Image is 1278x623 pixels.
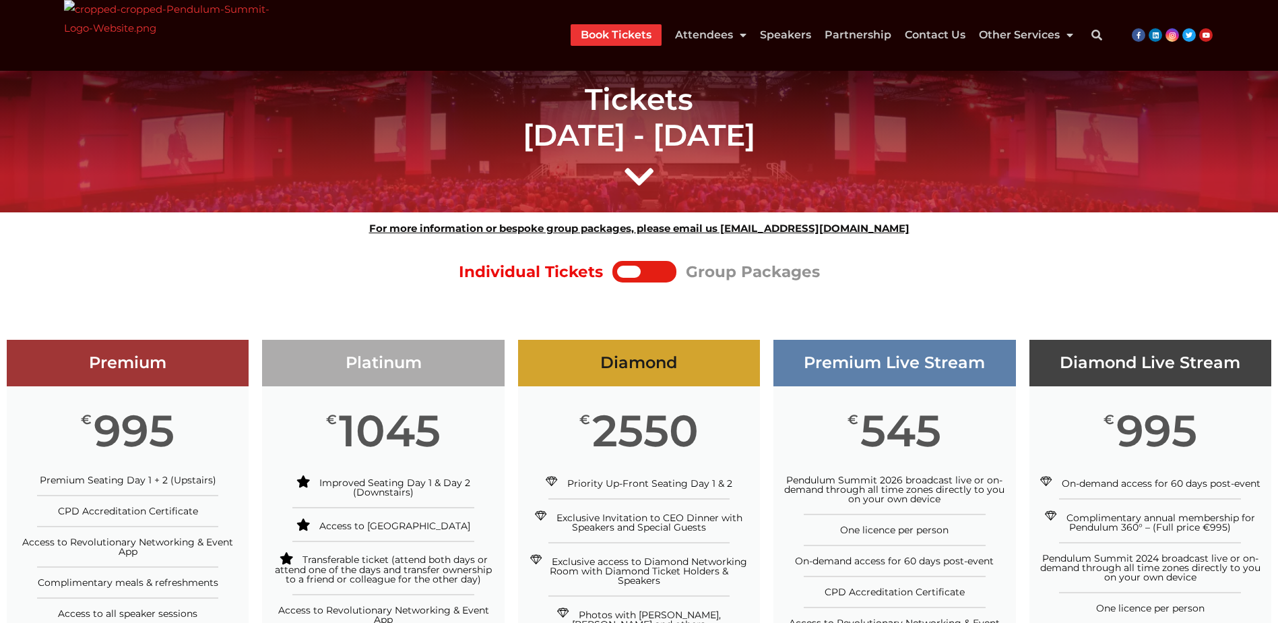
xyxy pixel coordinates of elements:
[1104,413,1114,427] span: €
[81,413,92,427] span: €
[795,555,994,567] span: On-demand access for 60 days post-event
[860,413,941,448] span: 545
[825,24,891,46] a: Partnership
[58,607,197,620] span: Access to all speaker sessions
[1083,22,1110,49] div: Search
[581,24,651,46] a: Book Tickets
[94,413,174,448] span: 995
[319,520,470,532] span: Access to [GEOGRAPHIC_DATA]
[784,474,1004,505] span: Pendulum Summit 2026 broadcast live or on-demand through all time zones directly to you on your o...
[825,586,965,598] span: CPD Accreditation Certificate
[22,536,233,558] span: Access to Revolutionary Networking & Event App
[686,258,820,287] div: Group Packages
[262,82,1017,153] h1: Tickets [DATE] - [DATE]
[262,353,504,373] h3: Platinum
[1066,512,1255,533] span: Complimentary annual membership for Pendulum 360° – (Full price €995)
[550,556,748,587] span: Exclusive access to Diamond Networking Room with Diamond Ticket Holders & Speakers
[579,413,590,427] span: €
[556,512,742,533] span: Exclusive Invitation to CEO Dinner with Speakers and Special Guests
[592,413,699,448] span: 2550
[1062,477,1260,489] span: On-demand access for 60 days post-event
[369,222,909,235] strong: For more information or bespoke group packages, please email us [EMAIL_ADDRESS][DOMAIN_NAME]
[905,24,965,46] a: Contact Us
[1116,413,1197,448] span: 995
[1096,602,1205,614] span: One licence per person
[58,505,198,517] span: CPD Accreditation Certificate
[326,413,337,427] span: €
[571,24,1073,46] nav: Menu
[275,554,492,585] span: Transferable ticket (attend both days or attend one of the days and transfer ownership to a frien...
[38,576,218,589] span: Complimentary meals & refreshments
[518,353,760,373] h3: Diamond
[848,413,858,427] span: €
[7,353,249,373] h3: Premium
[567,477,732,489] span: Priority Up-Front Seating Day 1 & 2
[773,353,1015,373] h3: Premium Live Stream
[1040,552,1260,583] span: Pendulum Summit 2024 broadcast live or on-demand through all time zones directly to you on your o...
[339,413,441,448] span: 1045
[760,24,811,46] a: Speakers
[979,24,1073,46] a: Other Services
[40,474,216,486] span: Premium Seating Day 1 + 2 (Upstairs)
[675,24,746,46] a: Attendees
[1029,353,1271,373] h3: Diamond Live Stream
[459,258,603,287] div: Individual Tickets
[319,477,470,498] span: Improved Seating Day 1 & Day 2 (Downstairs)
[840,524,949,536] span: One licence per person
